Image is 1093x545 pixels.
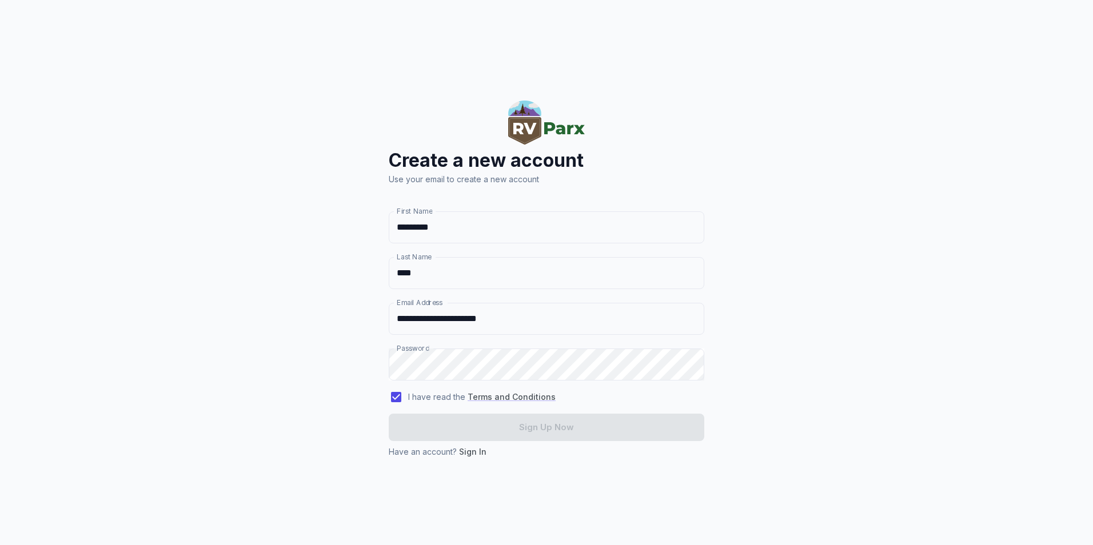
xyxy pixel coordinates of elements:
[389,173,704,186] p: Use your email to create a new account
[397,252,432,262] label: Last Name
[508,135,585,147] a: RVParx Owner Portal
[389,148,704,173] h4: Create a new account
[508,101,585,145] img: RVParx Owner Portal
[397,206,432,216] label: First Name
[397,298,442,307] label: Email Address
[397,343,429,353] label: Password
[459,447,486,456] a: Sign In
[389,446,704,458] p: Have an account?
[408,391,556,403] p: I have read the
[468,392,556,402] a: Terms and Conditions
